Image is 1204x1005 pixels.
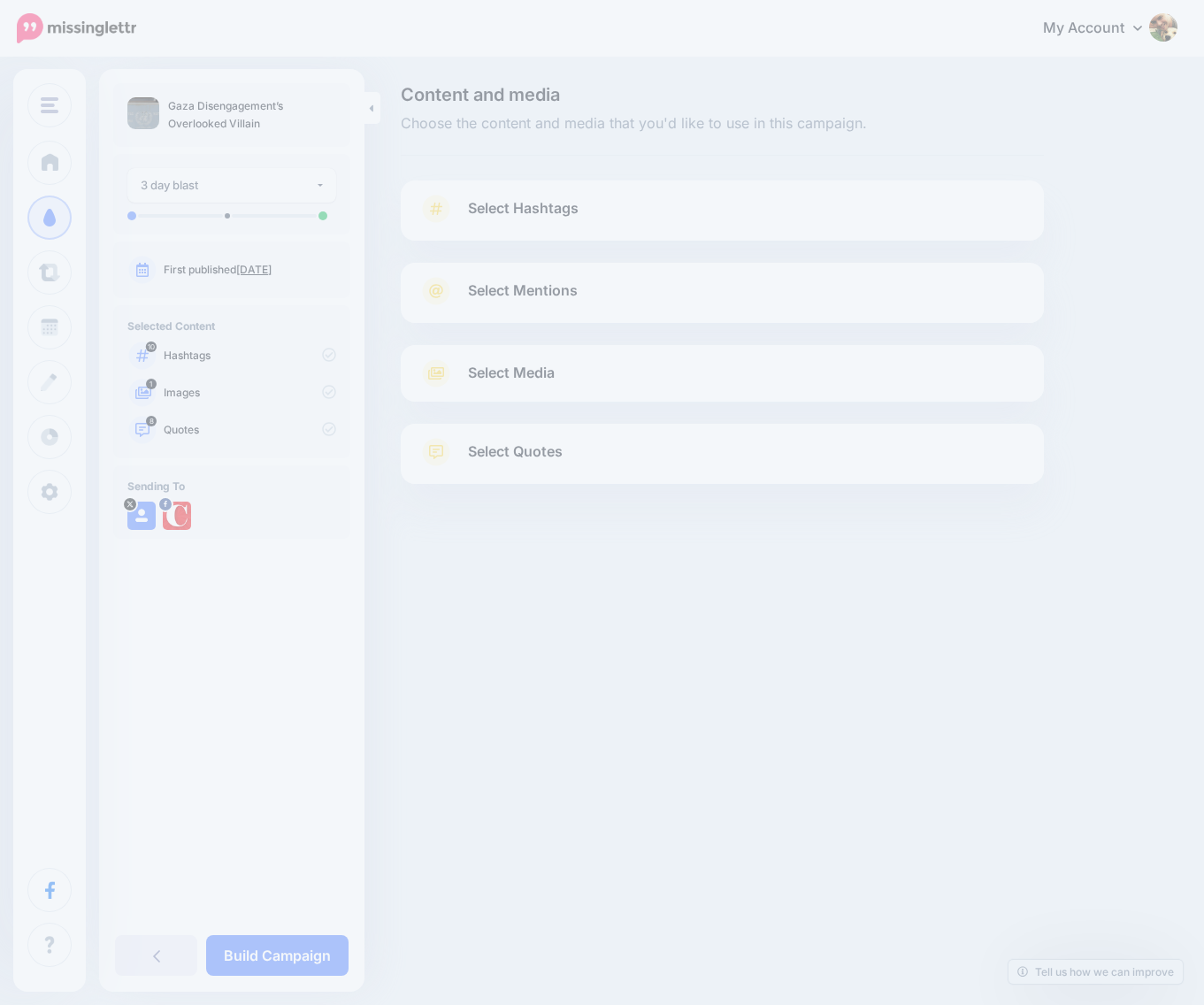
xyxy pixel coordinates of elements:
[163,502,191,530] img: 291864331_468958885230530_187971914351797662_n-bsa127305.png
[401,112,1044,135] span: Choose the content and media that you'd like to use in this campaign.
[401,86,1044,104] span: Content and media
[164,348,336,364] p: Hashtags
[468,196,579,220] span: Select Hashtags
[146,379,157,389] span: 1
[17,13,136,43] img: Missinglettr
[146,341,157,352] span: 10
[164,262,336,278] p: First published
[1025,7,1177,50] a: My Account
[418,438,1026,484] a: Select Quotes
[418,277,1026,323] a: Select Mentions
[1008,960,1183,984] a: Tell us how we can improve
[418,195,1026,241] a: Select Hashtags
[127,319,336,333] h4: Selected Content
[236,263,272,276] a: [DATE]
[127,168,336,203] button: 3 day blast
[141,175,315,196] div: 3 day blast
[127,97,159,129] img: eeab7f5730fd65a89a738076f7613659_thumb.jpg
[468,440,563,464] span: Select Quotes
[468,361,555,385] span: Select Media
[127,479,336,493] h4: Sending To
[146,416,157,426] span: 8
[468,279,578,303] span: Select Mentions
[41,97,58,113] img: menu.png
[164,422,336,438] p: Quotes
[168,97,336,133] p: Gaza Disengagement’s Overlooked Villain
[418,359,1026,387] a: Select Media
[164,385,336,401] p: Images
[127,502,156,530] img: user_default_image.png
